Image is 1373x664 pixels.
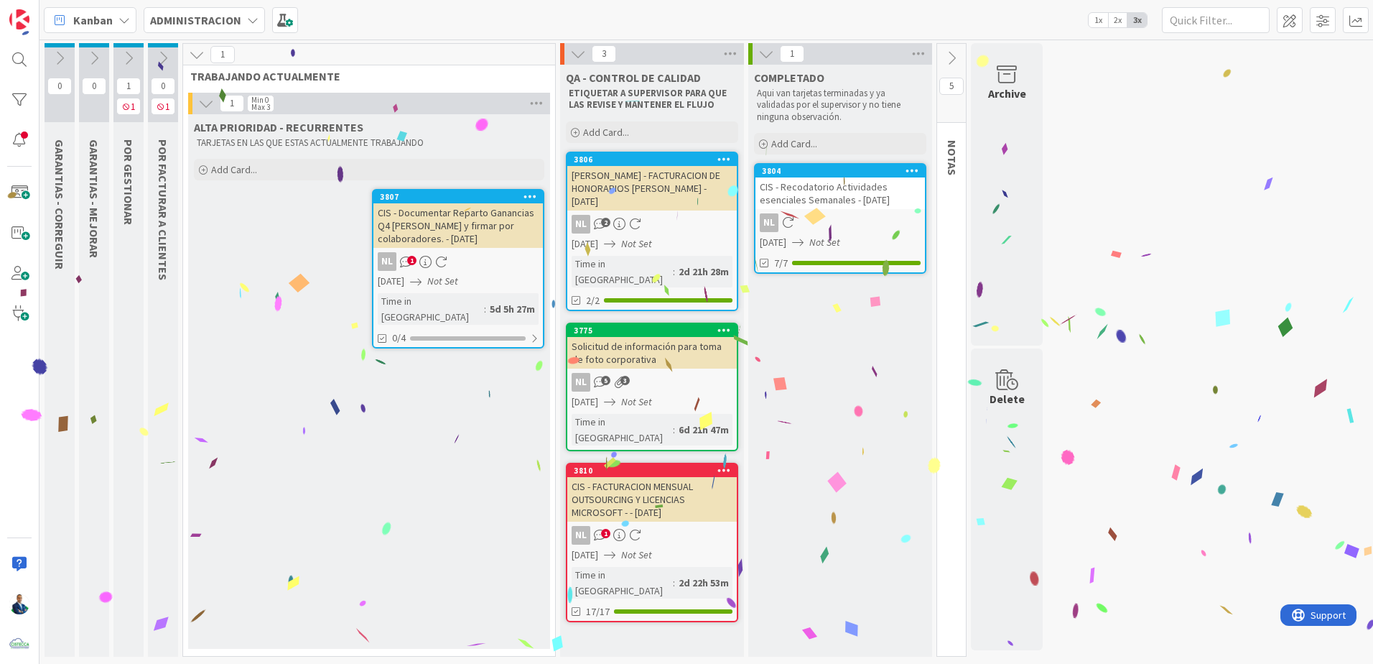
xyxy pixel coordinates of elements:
[567,153,737,211] div: 3806[PERSON_NAME] - FACTURACION DE HONORARIOS [PERSON_NAME] - [DATE]
[673,422,675,438] span: :
[675,575,732,591] div: 2d 22h 53m
[601,218,610,227] span: 2
[211,163,257,176] span: Add Card...
[121,139,136,225] span: POR GESTIONAR
[567,215,737,234] div: NL
[251,103,270,111] div: Max 3
[760,213,778,232] div: NL
[378,293,484,325] div: Time in [GEOGRAPHIC_DATA]
[116,78,141,95] span: 1
[210,46,235,63] span: 1
[755,165,925,177] div: 3804
[484,301,486,317] span: :
[621,548,652,561] i: Not Set
[755,165,925,209] div: 3804CIS - Recodatorio Actividades esenciales Semanales - [DATE]
[567,324,737,369] div: 3775Solicitud de información para toma de foto corporativa
[1127,13,1147,27] span: 3x
[572,215,590,234] div: NL
[675,422,732,438] div: 6d 21h 47m
[566,70,701,85] span: QA - CONTROL DE CALIDAD
[151,78,175,95] span: 0
[373,203,543,248] div: CIS - Documentar Reparto Ganancias Q4 [PERSON_NAME] y firmar por colaboradores. - [DATE]
[567,166,737,211] div: [PERSON_NAME] - FACTURACION DE HONORARIOS [PERSON_NAME] - [DATE]
[755,177,925,209] div: CIS - Recodatorio Actividades esenciales Semanales - [DATE]
[601,376,610,385] span: 5
[1162,7,1270,33] input: Quick Filter...
[574,466,737,476] div: 3810
[567,324,737,337] div: 3775
[990,390,1025,407] div: Delete
[572,526,590,545] div: NL
[1108,13,1127,27] span: 2x
[194,120,363,134] span: ALTA PRIORIDAD - RECURRENTES
[592,45,616,63] span: 3
[586,604,610,619] span: 17/17
[427,275,458,287] i: Not Set
[373,190,543,203] div: 3807
[251,96,269,103] div: Min 0
[190,69,537,83] span: TRABAJANDO ACTUALMENTE
[378,274,404,289] span: [DATE]
[774,256,788,271] span: 7/7
[586,293,600,308] span: 2/2
[30,2,65,19] span: Support
[780,45,804,63] span: 1
[572,567,673,599] div: Time in [GEOGRAPHIC_DATA]
[567,337,737,369] div: Solicitud de información para toma de foto corporativa
[1089,13,1108,27] span: 1x
[9,635,29,655] img: avatar
[583,126,629,139] span: Add Card...
[197,137,541,149] p: TARJETAS EN LAS QUE ESTAS ACTUALMENTE TRABAJANDO
[755,213,925,232] div: NL
[569,87,729,111] strong: ETIQUETAR A SUPERVISOR PARA QUE LAS REVISE Y MANTENER EL FLUJO
[572,414,673,446] div: Time in [GEOGRAPHIC_DATA]
[82,78,106,95] span: 0
[47,78,72,95] span: 0
[380,192,543,202] div: 3807
[621,395,652,408] i: Not Set
[673,264,675,280] span: :
[675,264,732,280] div: 2d 21h 28m
[621,237,652,250] i: Not Set
[567,373,737,392] div: NL
[486,301,539,317] div: 5d 5h 27m
[116,98,141,115] span: 1
[572,395,598,410] span: [DATE]
[9,594,29,614] img: GA
[945,140,959,175] span: NOTAS
[156,139,170,280] span: POR FACTURAR A CLIENTES
[373,190,543,248] div: 3807CIS - Documentar Reparto Ganancias Q4 [PERSON_NAME] y firmar por colaboradores. - [DATE]
[407,256,416,265] span: 1
[567,477,737,522] div: CIS - FACTURACION MENSUAL OUTSOURCING Y LICENCIAS MICROSOFT - - [DATE]
[572,256,673,287] div: Time in [GEOGRAPHIC_DATA]
[771,137,817,150] span: Add Card...
[572,548,598,563] span: [DATE]
[220,95,244,112] span: 1
[754,70,824,85] span: COMPLETADO
[574,326,737,336] div: 3775
[567,153,737,166] div: 3806
[378,252,396,271] div: NL
[757,88,923,123] p: Aqui van tarjetas terminadas y ya validadas por el supervisor y no tiene ninguna observación.
[572,373,590,392] div: NL
[150,13,241,27] b: ADMINISTRACION
[572,236,598,252] span: [DATE]
[567,464,737,477] div: 3810
[762,166,925,176] div: 3804
[601,529,610,538] span: 1
[392,331,406,346] span: 0/4
[52,139,67,269] span: GARANTIAS - CORREGUIR
[809,236,840,249] i: Not Set
[988,85,1026,102] div: Archive
[87,139,101,258] span: GARANTIAS - MEJORAR
[567,526,737,545] div: NL
[151,98,175,115] span: 1
[9,9,29,29] img: Visit kanbanzone.com
[73,11,113,29] span: Kanban
[373,252,543,271] div: NL
[574,155,737,165] div: 3806
[939,78,964,95] span: 5
[673,575,675,591] span: :
[620,376,630,385] span: 3
[567,464,737,522] div: 3810CIS - FACTURACION MENSUAL OUTSOURCING Y LICENCIAS MICROSOFT - - [DATE]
